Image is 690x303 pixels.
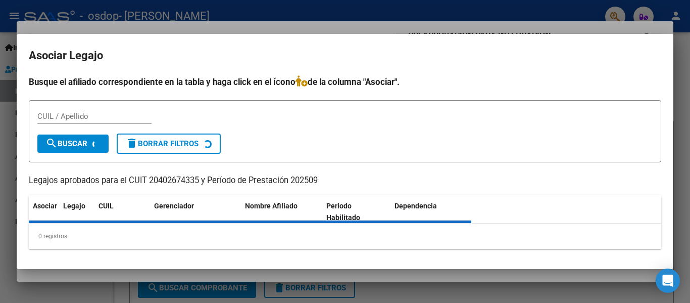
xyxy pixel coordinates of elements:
datatable-header-cell: CUIL [94,195,150,229]
mat-icon: search [45,137,58,149]
datatable-header-cell: Asociar [29,195,59,229]
button: Borrar Filtros [117,134,221,154]
h2: Asociar Legajo [29,46,661,65]
div: 0 registros [29,224,661,249]
mat-icon: delete [126,137,138,149]
datatable-header-cell: Periodo Habilitado [322,195,390,229]
datatable-header-cell: Gerenciador [150,195,241,229]
h4: Busque el afiliado correspondiente en la tabla y haga click en el ícono de la columna "Asociar". [29,75,661,89]
datatable-header-cell: Dependencia [390,195,472,229]
span: Buscar [45,139,87,148]
span: Asociar [33,202,57,210]
span: Dependencia [395,202,437,210]
span: Legajo [63,202,85,210]
datatable-header-cell: Nombre Afiliado [241,195,322,229]
button: Buscar [37,135,109,153]
span: Gerenciador [154,202,194,210]
p: Legajos aprobados para el CUIT 20402674335 y Período de Prestación 202509 [29,175,661,187]
div: Open Intercom Messenger [656,269,680,293]
span: CUIL [98,202,114,210]
datatable-header-cell: Legajo [59,195,94,229]
span: Periodo Habilitado [326,202,360,222]
span: Nombre Afiliado [245,202,298,210]
span: Borrar Filtros [126,139,199,148]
